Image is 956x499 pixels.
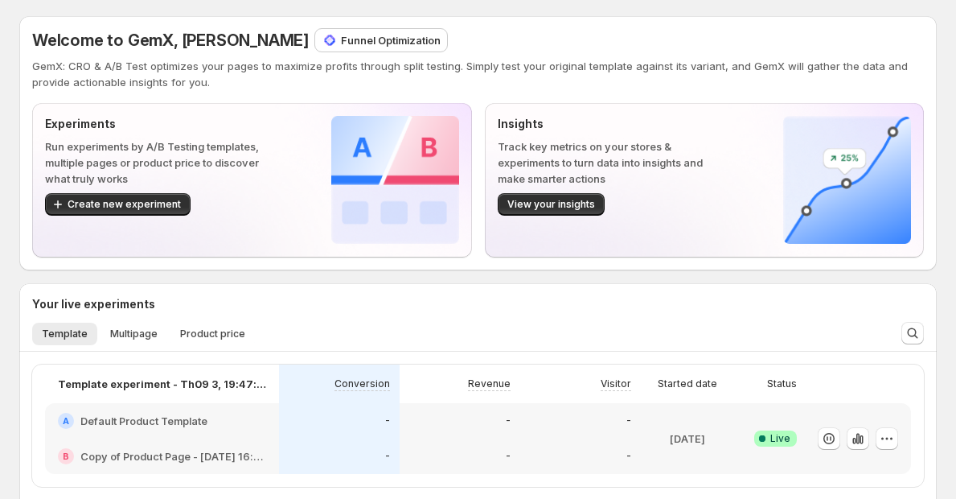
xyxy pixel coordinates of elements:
[63,452,69,461] h2: B
[68,198,181,211] span: Create new experiment
[334,377,390,390] p: Conversion
[658,377,717,390] p: Started date
[45,116,280,132] p: Experiments
[58,376,266,392] p: Template experiment - Th09 3, 19:47:37
[498,138,732,187] p: Track key metrics on your stores & experiments to turn data into insights and make smarter actions
[42,328,88,340] span: Template
[32,296,155,312] h3: Your live experiments
[783,116,911,244] img: Insights
[80,448,266,464] h2: Copy of Product Page - [DATE] 16:53:53
[110,328,158,340] span: Multipage
[901,322,924,344] button: Search and filter results
[45,138,280,187] p: Run experiments by A/B Testing templates, multiple pages or product price to discover what truly ...
[506,414,511,427] p: -
[770,432,790,445] span: Live
[385,450,390,463] p: -
[626,414,631,427] p: -
[507,198,595,211] span: View your insights
[498,116,732,132] p: Insights
[468,377,511,390] p: Revenue
[385,414,390,427] p: -
[341,32,441,48] p: Funnel Optimization
[32,58,924,90] p: GemX: CRO & A/B Test optimizes your pages to maximize profits through split testing. Simply test ...
[498,193,605,216] button: View your insights
[331,116,459,244] img: Experiments
[670,431,705,447] p: [DATE]
[32,31,309,50] span: Welcome to GemX, [PERSON_NAME]
[506,450,511,463] p: -
[63,416,69,426] h2: A
[322,32,338,48] img: Funnel Optimization
[45,193,191,216] button: Create new experiment
[601,377,631,390] p: Visitor
[80,413,207,429] h2: Default Product Template
[626,450,631,463] p: -
[180,328,245,340] span: Product price
[767,377,797,390] p: Status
